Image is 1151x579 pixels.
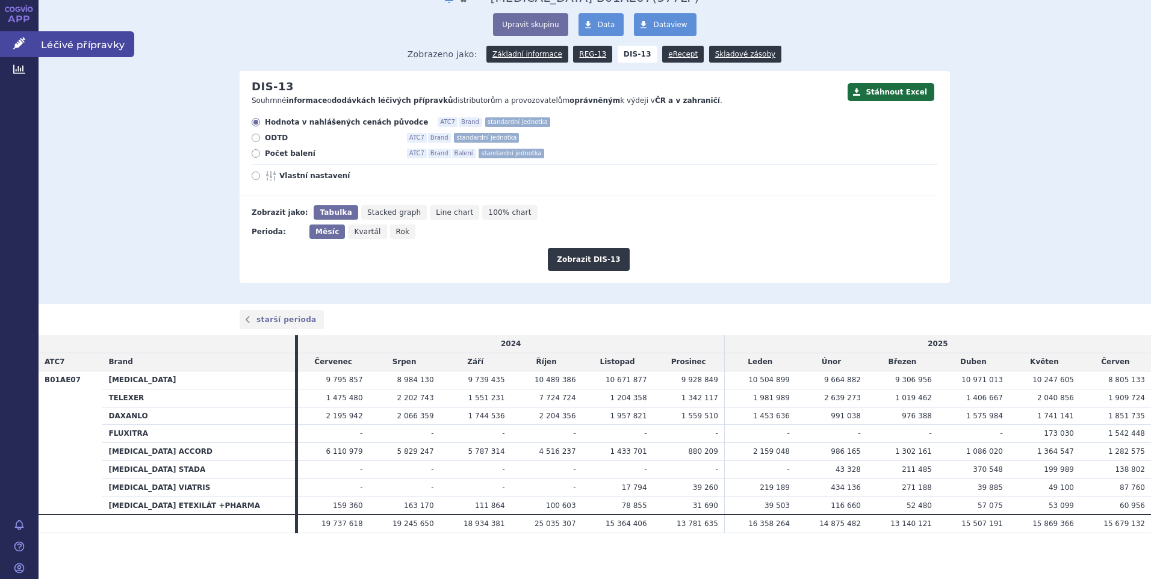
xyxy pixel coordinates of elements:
span: - [787,429,790,438]
span: standardní jednotka [479,149,544,158]
strong: ČR a v zahraničí [655,96,720,105]
span: 370 548 [973,465,1003,474]
th: [MEDICAL_DATA] ETEXILÁT +PHARMA [102,497,294,515]
span: 39 885 [978,483,1003,492]
span: - [360,465,362,474]
span: - [431,429,433,438]
span: Zobrazeno jako: [408,46,477,63]
span: 976 388 [902,412,932,420]
span: 43 328 [836,465,861,474]
span: ATC7 [438,117,458,127]
span: 163 170 [404,501,434,510]
span: 173 030 [1044,429,1074,438]
span: 15 679 132 [1103,519,1145,528]
span: Dataview [653,20,687,29]
td: Únor [796,353,867,371]
span: Kvartál [354,228,380,236]
span: - [858,429,861,438]
span: 9 306 956 [895,376,932,384]
span: 1 981 989 [753,394,790,402]
span: 1 909 724 [1108,394,1145,402]
span: 1 744 536 [468,412,505,420]
th: FLUXITRA [102,425,294,443]
span: Rok [396,228,410,236]
td: 2024 [298,335,725,353]
span: ODTD [265,133,397,143]
span: 15 869 366 [1032,519,1074,528]
span: Brand [459,117,482,127]
span: 15 507 191 [961,519,1003,528]
h2: DIS-13 [252,80,294,93]
span: Tabulka [320,208,352,217]
span: 116 660 [831,501,861,510]
th: [MEDICAL_DATA] VIATRIS [102,478,294,497]
span: 111 864 [475,501,505,510]
span: Balení [452,149,476,158]
span: - [573,429,575,438]
span: Hodnota v nahlášených cenách původce [265,117,428,127]
td: Říjen [511,353,582,371]
button: Upravit skupinu [493,13,568,36]
span: 1 551 231 [468,394,505,402]
span: 1 204 358 [610,394,647,402]
span: - [715,429,718,438]
span: 434 136 [831,483,861,492]
span: 138 802 [1115,465,1145,474]
td: Červen [1080,353,1151,371]
span: 9 739 435 [468,376,505,384]
span: 1 542 448 [1108,429,1145,438]
span: Line chart [436,208,473,217]
span: - [1001,429,1003,438]
span: 9 795 857 [326,376,363,384]
span: 19 245 650 [392,519,434,528]
div: Zobrazit jako: [252,205,308,220]
th: [MEDICAL_DATA] STADA [102,460,294,478]
span: Měsíc [315,228,339,236]
span: Počet balení [265,149,397,158]
span: Stacked graph [367,208,421,217]
span: 2 204 356 [539,412,576,420]
span: - [644,465,647,474]
span: 9 664 882 [824,376,861,384]
span: 31 690 [693,501,718,510]
span: Data [598,20,615,29]
span: 10 247 605 [1032,376,1074,384]
span: 10 489 386 [535,376,576,384]
span: 1 575 984 [966,412,1003,420]
span: 2 040 856 [1037,394,1074,402]
span: 10 671 877 [606,376,647,384]
span: 78 855 [622,501,647,510]
a: REG-13 [573,46,612,63]
span: - [502,465,504,474]
span: 1 086 020 [966,447,1003,456]
span: - [787,465,790,474]
span: ATC7 [45,358,65,366]
span: 2 159 048 [753,447,790,456]
span: 87 760 [1120,483,1145,492]
button: Stáhnout Excel [848,83,934,101]
span: 991 038 [831,412,861,420]
span: 1 282 575 [1108,447,1145,456]
th: TELEXER [102,389,294,407]
span: Brand [108,358,132,366]
p: Souhrnné o distributorům a provozovatelům k výdeji v . [252,96,842,106]
span: 5 787 314 [468,447,505,456]
span: 5 829 247 [397,447,434,456]
span: Brand [428,133,451,143]
span: 19 737 618 [321,519,363,528]
span: 57 075 [978,501,1003,510]
td: Leden [724,353,796,371]
span: 1 433 701 [610,447,647,456]
span: - [573,483,575,492]
span: 17 794 [622,483,647,492]
span: 2 066 359 [397,412,434,420]
span: 2 202 743 [397,394,434,402]
span: ATC7 [407,149,427,158]
td: Listopad [582,353,653,371]
a: starší perioda [240,310,324,329]
span: - [431,483,433,492]
span: ATC7 [407,133,427,143]
span: - [644,429,647,438]
th: DAXANLO [102,407,294,425]
td: 2025 [724,335,1151,353]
